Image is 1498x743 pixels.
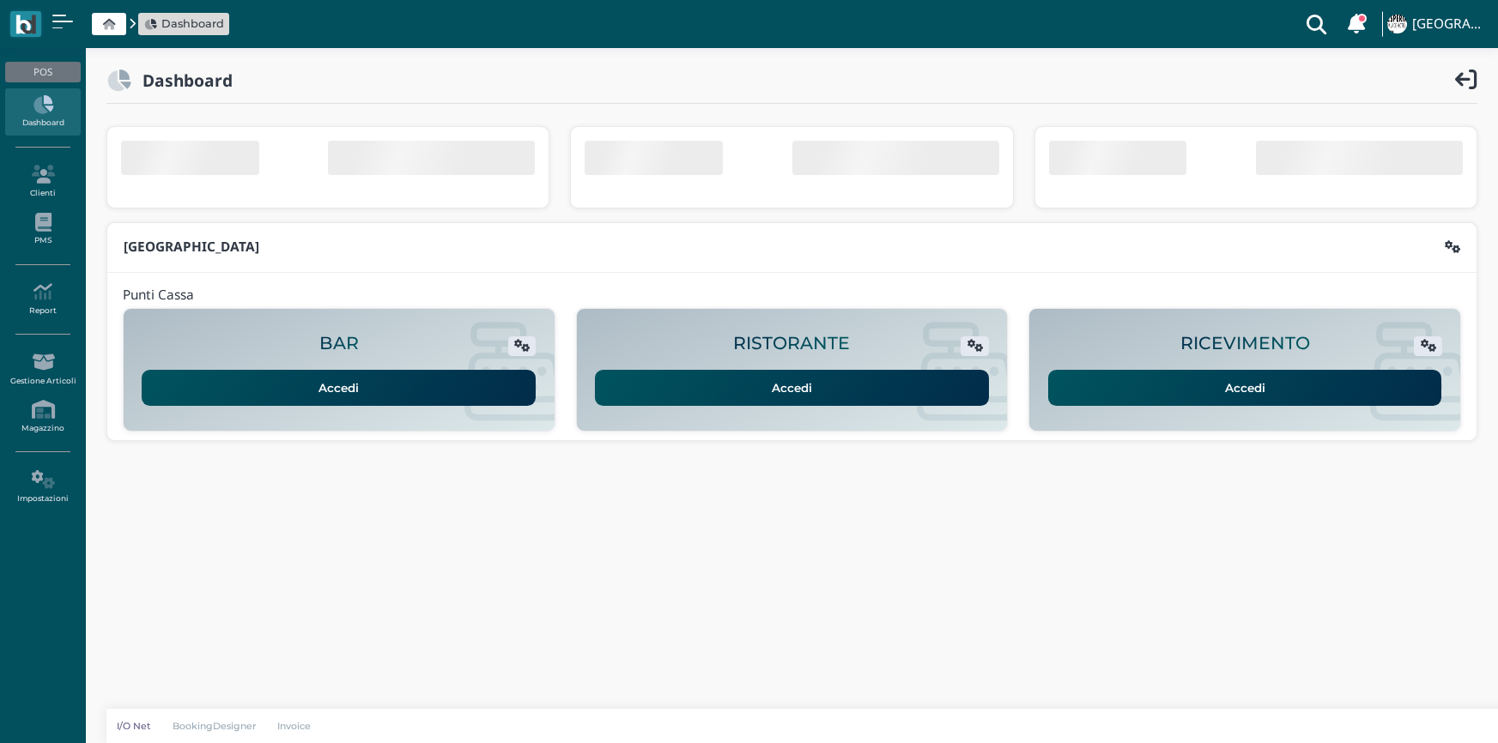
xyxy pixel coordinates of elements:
h2: RISTORANTE [733,334,850,353]
h4: Punti Cassa [123,288,194,303]
div: POS [5,62,80,82]
h2: BAR [319,334,359,353]
a: Accedi [142,370,536,406]
a: Magazzino [5,393,80,440]
a: Impostazioni [5,463,80,510]
h2: Dashboard [131,71,233,89]
a: Clienti [5,158,80,205]
a: PMS [5,206,80,253]
b: [GEOGRAPHIC_DATA] [124,238,259,256]
a: Dashboard [5,88,80,136]
a: Gestione Articoli [5,346,80,393]
a: Accedi [1048,370,1442,406]
h4: [GEOGRAPHIC_DATA] [1412,17,1488,32]
a: Dashboard [144,15,224,32]
a: Report [5,275,80,323]
span: Dashboard [161,15,224,32]
a: ... [GEOGRAPHIC_DATA] [1385,3,1488,45]
a: Accedi [595,370,989,406]
h2: RICEVIMENTO [1180,334,1310,353]
img: ... [1387,15,1406,33]
img: logo [15,15,35,34]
